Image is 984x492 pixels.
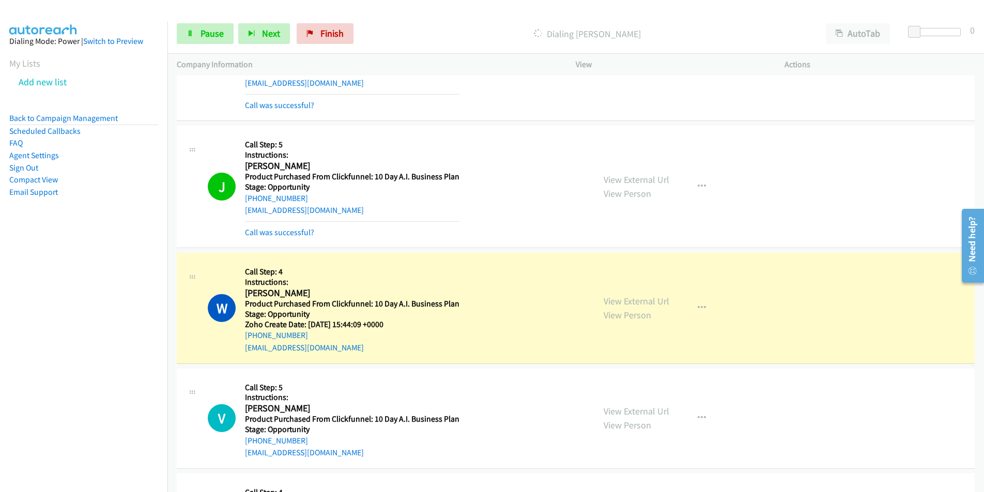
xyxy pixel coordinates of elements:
a: Call was successful? [245,227,314,237]
h5: Product Purchased From Clickfunnel: 10 Day A.I. Business Plan [245,414,459,424]
a: Scheduled Callbacks [9,126,81,136]
a: View External Url [604,405,669,417]
div: Delay between calls (in seconds) [913,28,961,36]
div: The call is yet to be attempted [208,404,236,432]
a: Switch to Preview [83,36,143,46]
h5: Call Step: 5 [245,140,459,150]
a: View Person [604,419,651,431]
p: Actions [785,58,975,71]
button: AutoTab [826,23,890,44]
p: Dialing [PERSON_NAME] [367,27,807,41]
h5: Call Step: 5 [245,382,459,393]
a: [EMAIL_ADDRESS][DOMAIN_NAME] [245,205,364,215]
a: [PHONE_NUMBER] [245,330,308,340]
a: View External Url [604,295,669,307]
h5: Stage: Opportunity [245,424,459,435]
div: Dialing Mode: Power | [9,35,158,48]
a: FAQ [9,138,23,148]
p: Company Information [177,58,557,71]
a: Sign Out [9,163,38,173]
a: View Person [604,309,651,321]
span: Finish [320,27,344,39]
a: Email Support [9,187,58,197]
h2: [PERSON_NAME] [245,403,456,414]
span: Pause [201,27,224,39]
a: [EMAIL_ADDRESS][DOMAIN_NAME] [245,78,364,88]
h1: J [208,173,236,201]
h5: Call Step: 4 [245,267,459,277]
a: My Lists [9,57,40,69]
h5: Instructions: [245,277,459,287]
p: View [576,58,766,71]
h5: Product Purchased From Clickfunnel: 10 Day A.I. Business Plan [245,172,459,182]
button: Next [238,23,290,44]
a: [PHONE_NUMBER] [245,193,308,203]
a: Finish [297,23,353,44]
a: Agent Settings [9,150,59,160]
h5: Stage: Opportunity [245,309,459,319]
h5: Zoho Create Date: [DATE] 15:44:09 +0000 [245,319,459,330]
a: Call was successful? [245,100,314,110]
a: View External Url [604,174,669,186]
h1: W [208,294,236,322]
div: 0 [970,23,975,37]
h5: Stage: Opportunity [245,182,459,192]
h1: V [208,404,236,432]
h5: Product Purchased From Clickfunnel: 10 Day A.I. Business Plan [245,299,459,309]
iframe: Resource Center [954,205,984,287]
a: View Person [604,188,651,199]
h5: Instructions: [245,150,459,160]
a: Add new list [19,76,67,88]
h2: [PERSON_NAME] [245,160,456,172]
h2: [PERSON_NAME] [245,287,456,299]
span: Next [262,27,280,39]
a: Compact View [9,175,58,185]
a: [EMAIL_ADDRESS][DOMAIN_NAME] [245,448,364,457]
a: Back to Campaign Management [9,113,118,123]
a: [EMAIL_ADDRESS][DOMAIN_NAME] [245,343,364,352]
a: [PHONE_NUMBER] [245,436,308,445]
h5: Instructions: [245,392,459,403]
a: Pause [177,23,234,44]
